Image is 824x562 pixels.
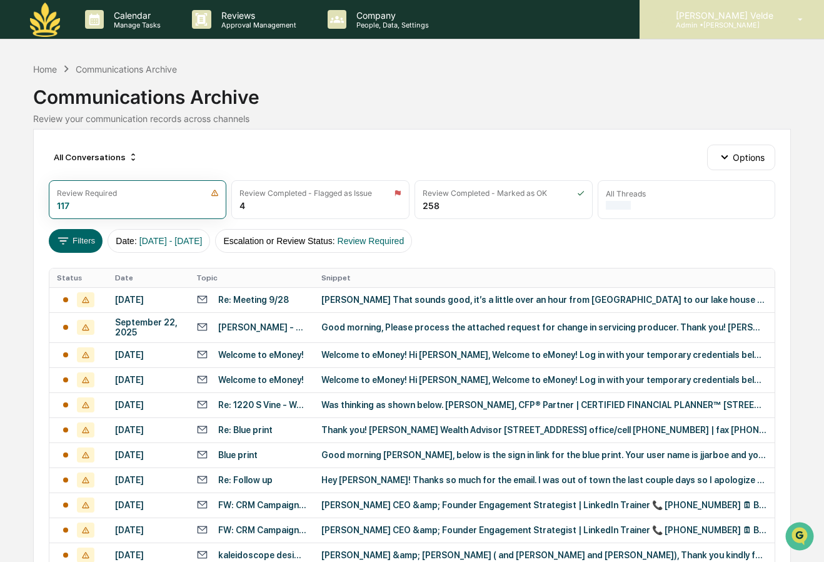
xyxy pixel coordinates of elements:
[218,322,307,332] div: [PERSON_NAME] - 046286627
[13,26,228,46] p: How can we help?
[91,223,101,233] div: 🗄️
[115,350,181,360] div: [DATE]
[321,450,767,460] div: Good morning [PERSON_NAME], below is the sign in link for the blue print. Your user name is jjarb...
[115,400,181,410] div: [DATE]
[132,170,136,180] span: •
[57,200,69,211] div: 117
[321,400,767,410] div: Was thinking as shown below. [PERSON_NAME], CFP® Partner | CERTIFIED FINANCIAL PLANNER™ [STREET_A...
[108,229,210,253] button: Date:[DATE] - [DATE]
[76,64,177,74] div: Communications Archive
[321,425,767,435] div: Thank you! [PERSON_NAME] Wealth Advisor [STREET_ADDRESS] office/cell [PHONE_NUMBER] | fax [PHONE_...
[666,21,780,29] p: Admin • [PERSON_NAME]
[49,229,103,253] button: Filters
[56,108,172,118] div: We're available if you need us!
[211,10,303,21] p: Reviews
[423,200,440,211] div: 258
[86,217,160,239] a: 🗄️Attestations
[13,158,33,178] img: Chandler - Maia Wealth
[394,189,401,197] img: icon
[115,450,181,460] div: [DATE]
[321,550,767,560] div: [PERSON_NAME] &amp; [PERSON_NAME] ( and [PERSON_NAME] and [PERSON_NAME]), Thank you kindly for th...
[218,400,307,410] div: Re: 1220 S Vine - Weekly Meeting and Siding
[49,147,143,167] div: All Conversations
[103,222,155,234] span: Attestations
[57,188,117,198] div: Review Required
[139,170,164,180] span: [DATE]
[115,525,181,535] div: [DATE]
[218,500,307,510] div: FW: CRM Campaign Launch Status
[215,229,412,253] button: Escalation or Review Status:Review Required
[115,500,181,510] div: [DATE]
[321,500,767,510] div: [PERSON_NAME] CEO &amp; Founder Engagement Strategist | LinkedIn Trainer 📞 [PHONE_NUMBER] 🗓 Book ...
[33,64,57,74] div: Home
[346,10,435,21] p: Company
[194,136,228,151] button: See all
[218,450,258,460] div: Blue print
[13,95,35,118] img: 1746055101610-c473b297-6a78-478c-a979-82029cc54cd1
[30,3,60,37] img: logo
[115,295,181,305] div: [DATE]
[218,525,307,535] div: FW: CRM Campaign Launch Status
[321,350,767,360] div: Welcome to eMoney! Hi [PERSON_NAME], Welcome to eMoney! Log in with your temporary credentials be...
[784,521,818,554] iframe: Open customer support
[218,350,304,360] div: Welcome to eMoney!
[218,475,273,485] div: Re: Follow up
[211,21,303,29] p: Approval Management
[321,475,767,485] div: Hey [PERSON_NAME]! Thanks so much for the email. I was out of town the last couple days so I apol...
[108,268,188,287] th: Date
[338,236,404,246] span: Review Required
[189,268,314,287] th: Topic
[13,247,23,257] div: 🔎
[33,113,791,124] div: Review your communication records across channels
[8,217,86,239] a: 🖐️Preclearance
[56,95,205,108] div: Start new chat
[49,268,108,287] th: Status
[115,317,181,337] div: September 22, 2025
[25,222,81,234] span: Preclearance
[423,188,547,198] div: Review Completed - Marked as OK
[239,188,372,198] div: Review Completed - Flagged as Issue
[321,525,767,535] div: [PERSON_NAME] CEO &amp; Founder Engagement Strategist | LinkedIn Trainer 📞 [PHONE_NUMBER] 🗓 Book ...
[606,189,646,198] div: All Threads
[218,375,304,385] div: Welcome to eMoney!
[8,240,84,263] a: 🔎Data Lookup
[314,268,775,287] th: Snippet
[26,95,49,118] img: 6558925923028_b42adfe598fdc8269267_72.jpg
[213,99,228,114] button: Start new chat
[577,189,585,197] img: icon
[115,475,181,485] div: [DATE]
[33,76,791,108] div: Communications Archive
[666,10,780,21] p: [PERSON_NAME] Velde
[39,170,129,180] span: [PERSON_NAME] Wealth
[218,295,289,305] div: Re: Meeting 9/28
[321,295,767,305] div: [PERSON_NAME] That sounds good, it’s a little over an hour from [GEOGRAPHIC_DATA] to our lake hou...
[239,200,245,211] div: 4
[321,375,767,385] div: Welcome to eMoney! Hi [PERSON_NAME], Welcome to eMoney! Log in with your temporary credentials be...
[115,425,181,435] div: [DATE]
[13,138,84,148] div: Past conversations
[218,425,273,435] div: Re: Blue print
[25,245,79,258] span: Data Lookup
[13,223,23,233] div: 🖐️
[139,236,203,246] span: [DATE] - [DATE]
[218,550,307,560] div: kaleidoscope design | thank you!
[115,375,181,385] div: [DATE]
[115,550,181,560] div: [DATE]
[346,21,435,29] p: People, Data, Settings
[211,189,219,197] img: icon
[104,10,167,21] p: Calendar
[104,21,167,29] p: Manage Tasks
[321,322,767,332] div: Good morning, Please process the attached request for change in servicing producer. Thank you! [P...
[88,275,151,285] a: Powered byPylon
[707,145,775,170] button: Options
[124,276,151,285] span: Pylon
